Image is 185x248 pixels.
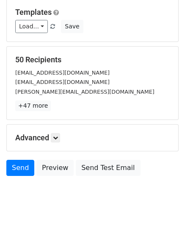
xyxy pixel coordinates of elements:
small: [EMAIL_ADDRESS][DOMAIN_NAME] [15,79,110,85]
a: Send Test Email [76,160,140,176]
a: Templates [15,8,52,17]
small: [EMAIL_ADDRESS][DOMAIN_NAME] [15,70,110,76]
h5: 50 Recipients [15,55,170,64]
a: Load... [15,20,48,33]
a: Send [6,160,34,176]
a: Preview [36,160,74,176]
button: Save [61,20,83,33]
h5: Advanced [15,133,170,142]
small: [PERSON_NAME][EMAIL_ADDRESS][DOMAIN_NAME] [15,89,155,95]
a: +47 more [15,100,51,111]
iframe: Chat Widget [143,207,185,248]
